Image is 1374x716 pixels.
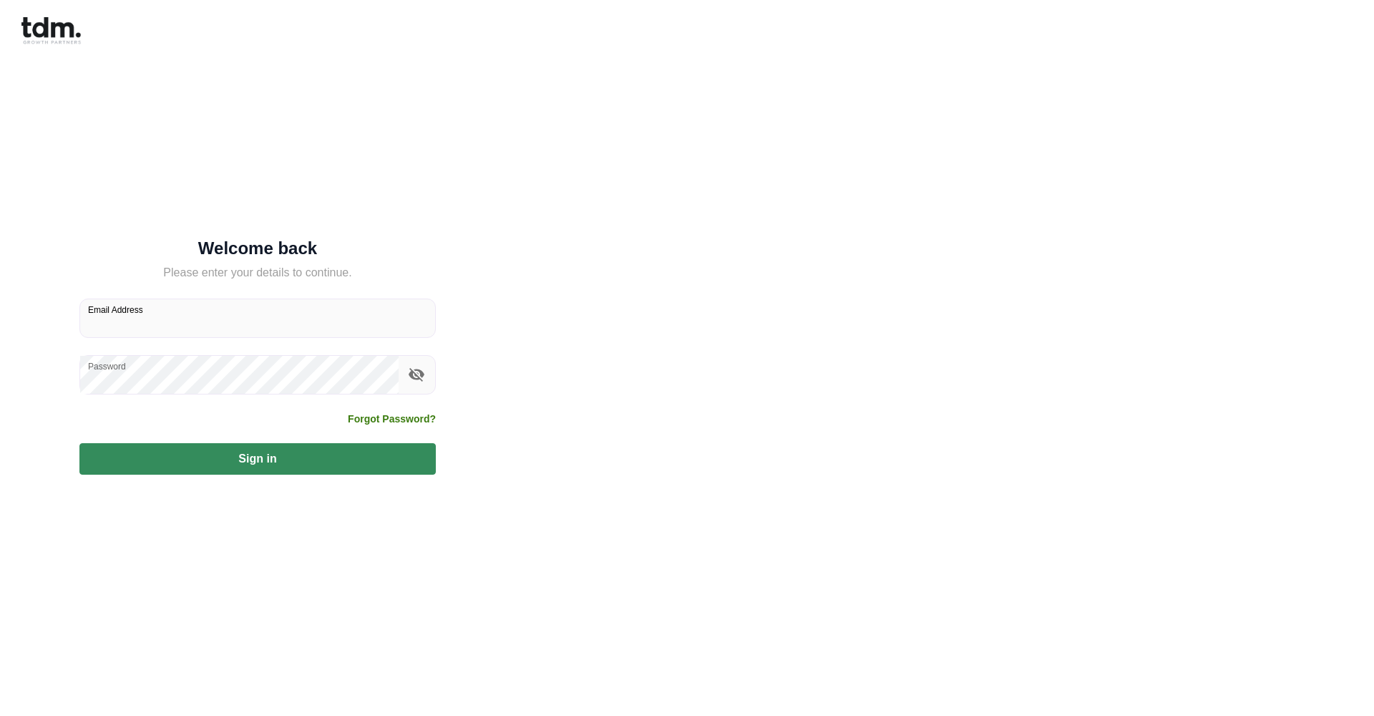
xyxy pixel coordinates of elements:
label: Email Address [88,304,143,316]
button: toggle password visibility [404,362,429,387]
button: Sign in [79,443,436,475]
h5: Welcome back [79,241,436,256]
label: Password [88,360,126,372]
a: Forgot Password? [348,412,436,426]
h5: Please enter your details to continue. [79,264,436,281]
